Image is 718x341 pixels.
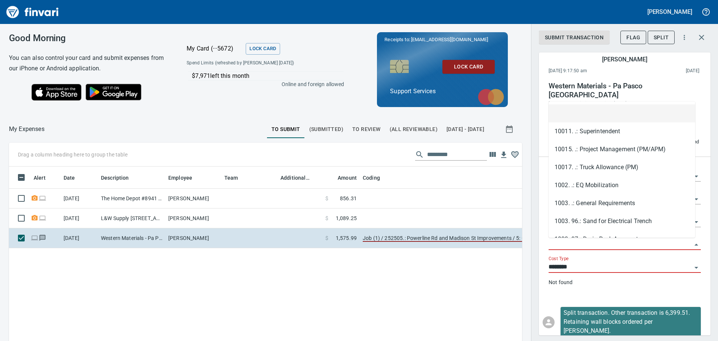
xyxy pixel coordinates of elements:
span: [EMAIL_ADDRESS][DOMAIN_NAME] [410,36,489,43]
button: Open [691,194,702,204]
p: Online and foreign allowed [181,80,344,88]
p: My Card (···5672) [187,44,243,53]
button: Close [691,240,702,250]
button: Split [648,31,675,45]
button: Column choices favorited. Click to reset to default [509,149,521,160]
span: $ [325,234,328,242]
li: 10015. .: Project Management (PM/APM) [549,140,695,158]
button: Open [691,171,702,182]
button: Choose columns to display [487,149,498,160]
button: Download Table [498,149,509,161]
span: This charge was settled by the merchant and appears on the 2025/09/06 statement. [636,67,699,75]
span: Amount [328,173,357,182]
li: 10017. .: Truck Allowance (PM) [549,158,695,176]
span: Coding [363,173,390,182]
label: Cost Type [549,257,569,261]
td: [PERSON_NAME] [165,208,221,228]
h5: [PERSON_NAME] [647,8,692,16]
span: 1,575.99 [336,234,357,242]
p: Receipts to: [384,36,500,43]
span: Online transaction [31,235,39,240]
img: Get it on Google Play [82,80,146,104]
li: 10011. .: Superintendent [549,122,695,140]
td: The Home Depot #8941 Nampa ID [98,189,165,208]
span: Team [224,173,248,182]
span: Alert [34,173,46,182]
h3: Good Morning [9,33,168,43]
button: Flag [620,31,646,45]
p: Not found [549,278,701,286]
td: [DATE] [61,228,98,248]
span: Spend Limits (refreshed by [PERSON_NAME] [DATE]) [187,60,318,67]
td: [PERSON_NAME] [165,189,221,208]
span: Split [654,33,669,42]
td: L&W Supply [STREET_ADDRESS] [98,208,165,228]
img: Download on the App Store [31,84,82,101]
button: Submit Transaction [539,31,610,45]
button: Close transaction [693,28,711,46]
div: Click for options [561,307,701,337]
span: Additional Reviewer [280,173,310,182]
span: To Submit [271,125,300,134]
td: [DATE] [61,189,98,208]
button: Lock Card [246,43,280,55]
h5: [PERSON_NAME] [602,55,647,63]
span: To Review [352,125,381,134]
nav: breadcrumb [9,125,45,134]
span: Team [224,173,238,182]
p: Support Services [390,87,495,96]
span: Date [64,173,75,182]
span: Coding [363,173,380,182]
span: Amount [338,173,357,182]
span: Alert [34,173,55,182]
span: Receipt Required [31,196,39,201]
li: 1003. 96.: Sand for Electrical Trench [549,212,695,230]
span: Description [101,173,139,182]
li: 1003. 97.: Drain Rock Aggregates [549,230,695,248]
span: $ [325,214,328,222]
span: Submit Transaction [545,33,604,42]
button: [PERSON_NAME] [645,6,694,18]
span: [DATE] - [DATE] [447,125,484,134]
p: Split transaction. Other transaction is 6,399.51. Retaining wall blocks ordered per [PERSON_NAME]. [564,308,698,335]
span: Has messages [39,235,46,240]
button: More [676,29,693,46]
td: Western Materials - Pa Pasco [GEOGRAPHIC_DATA] [98,228,165,248]
span: Flag [626,33,640,42]
p: $7,971 left this month [192,71,343,80]
span: [DATE] 9:17:50 am [549,67,636,75]
span: Description [101,173,129,182]
p: My Expenses [9,125,45,134]
span: Receipt Required [31,216,39,220]
button: Open [691,217,702,227]
li: 1003. .: General Requirements [549,194,695,212]
img: mastercard.svg [474,85,508,109]
span: Lock Card [249,45,276,53]
button: Lock Card [442,60,495,74]
span: 856.31 [340,195,357,202]
span: Online transaction [39,216,46,220]
span: Online transaction [39,196,46,201]
span: Lock Card [448,62,489,71]
td: Job (1) / 252505.: Powerline Rd and Madison St Improvements / 5: Other [360,228,547,248]
span: Additional Reviewer [280,173,319,182]
button: Show transactions within a particular date range [498,120,522,138]
h6: You can also control your card and submit expenses from our iPhone or Android application. [9,53,168,74]
span: Employee [168,173,202,182]
span: (All Reviewable) [390,125,438,134]
p: Drag a column heading here to group the table [18,151,128,158]
td: [DATE] [61,208,98,228]
button: Open [691,262,702,273]
span: 1,089.25 [336,214,357,222]
span: Employee [168,173,192,182]
img: Finvari [4,3,61,21]
li: 1002. .: EQ Mobilization [549,176,695,194]
h4: Western Materials - Pa Pasco [GEOGRAPHIC_DATA] [549,82,650,100]
span: (Submitted) [309,125,343,134]
span: $ [325,195,328,202]
span: Date [64,173,85,182]
td: [PERSON_NAME] [165,228,221,248]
